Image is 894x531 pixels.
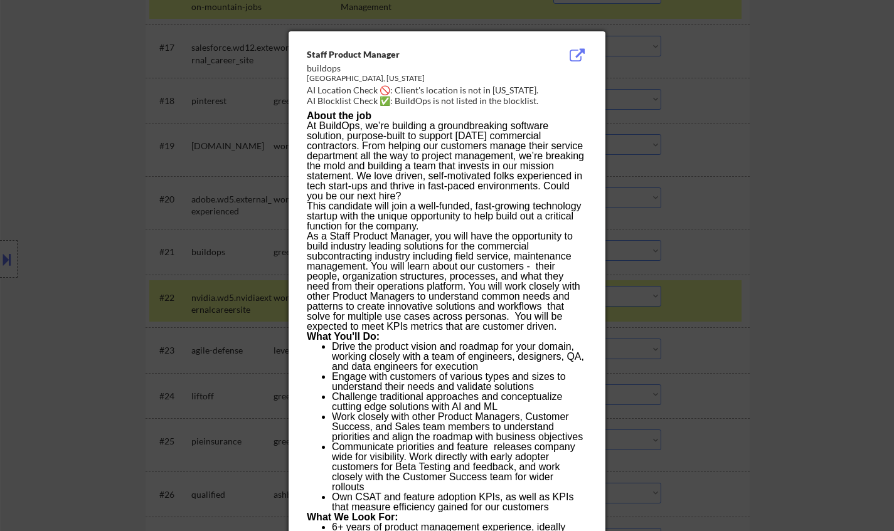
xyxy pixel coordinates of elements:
[332,372,587,392] li: Engage with customers of various types and sizes to understand their needs and validate solutions
[307,331,380,342] strong: What You'll Do:
[332,442,587,492] li: Communicate priorities and feature releases company wide for visibility. Work directly with early...
[307,62,524,75] div: buildops
[307,121,587,201] p: At BuildOps, we’re building a groundbreaking software solution, purpose-built to support [DATE] c...
[307,512,398,522] strong: What We Look For:
[332,412,587,442] li: Work closely with other Product Managers, Customer Success, and Sales team members to understand ...
[307,201,587,231] p: This candidate will join a well-funded, fast-growing technology startup with the unique opportuni...
[307,73,524,84] div: [GEOGRAPHIC_DATA], [US_STATE]
[332,492,587,512] li: Own CSAT and feature adoption KPIs, as well as KPIs that measure efficiency gained for our customers
[332,392,587,412] li: Challenge traditional approaches and conceptualize cutting edge solutions with AI and ML
[332,342,587,372] li: Drive the product vision and roadmap for your domain, working closely with a team of engineers, d...
[307,231,587,332] p: As a Staff Product Manager, you will have the opportunity to build industry leading solutions for...
[307,48,524,61] div: Staff Product Manager
[307,110,371,121] strong: About the job
[307,95,592,107] div: AI Blocklist Check ✅: BuildOps is not listed in the blocklist.
[307,84,592,97] div: AI Location Check 🚫: Client's location is not in [US_STATE].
